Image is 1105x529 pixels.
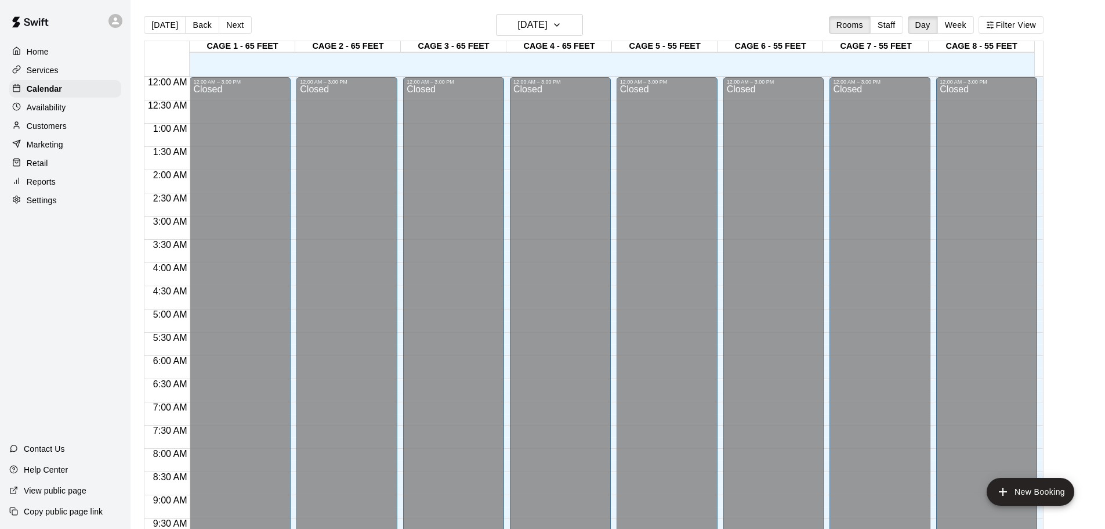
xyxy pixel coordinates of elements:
div: 12:00 AM – 3:00 PM [620,79,714,85]
p: Contact Us [24,443,65,455]
p: Customers [27,120,67,132]
span: 8:30 AM [150,472,190,482]
span: 1:00 AM [150,124,190,134]
button: Week [937,16,974,34]
span: 7:30 AM [150,426,190,436]
button: Rooms [829,16,871,34]
div: CAGE 3 - 65 FEET [401,41,506,52]
button: Back [185,16,219,34]
div: 12:00 AM – 3:00 PM [300,79,394,85]
p: Help Center [24,464,68,476]
span: 8:00 AM [150,449,190,459]
a: Marketing [9,136,121,153]
span: 7:00 AM [150,402,190,412]
button: Next [219,16,251,34]
a: Retail [9,154,121,172]
span: 4:30 AM [150,286,190,296]
div: 12:00 AM – 3:00 PM [727,79,821,85]
a: Reports [9,173,121,190]
a: Availability [9,99,121,116]
p: Availability [27,102,66,113]
div: CAGE 1 - 65 FEET [190,41,295,52]
span: 5:30 AM [150,333,190,343]
button: [DATE] [496,14,583,36]
div: 12:00 AM – 3:00 PM [407,79,501,85]
span: 9:00 AM [150,495,190,505]
div: CAGE 7 - 55 FEET [823,41,929,52]
a: Services [9,62,121,79]
p: Marketing [27,139,63,150]
div: CAGE 4 - 65 FEET [506,41,612,52]
div: 12:00 AM – 3:00 PM [940,79,1034,85]
div: 12:00 AM – 3:00 PM [193,79,287,85]
p: Retail [27,157,48,169]
span: 4:00 AM [150,263,190,273]
div: 12:00 AM – 3:00 PM [513,79,607,85]
span: 2:00 AM [150,170,190,180]
div: 12:00 AM – 3:00 PM [833,79,927,85]
p: Calendar [27,83,62,95]
div: CAGE 2 - 65 FEET [295,41,401,52]
p: Home [27,46,49,57]
button: Staff [870,16,903,34]
span: 12:00 AM [145,77,190,87]
span: 1:30 AM [150,147,190,157]
span: 6:00 AM [150,356,190,366]
div: CAGE 8 - 55 FEET [929,41,1034,52]
h6: [DATE] [518,17,548,33]
span: 3:00 AM [150,217,190,226]
span: 6:30 AM [150,379,190,389]
p: Reports [27,176,56,188]
a: Customers [9,117,121,135]
p: Services [27,64,59,76]
div: CAGE 5 - 55 FEET [612,41,718,52]
button: Filter View [979,16,1044,34]
span: 12:30 AM [145,100,190,110]
p: View public page [24,485,86,496]
span: 2:30 AM [150,193,190,203]
div: CAGE 6 - 55 FEET [718,41,823,52]
span: 5:00 AM [150,310,190,319]
a: Calendar [9,80,121,98]
button: Day [908,16,938,34]
span: 3:30 AM [150,240,190,250]
p: Settings [27,195,57,206]
a: Settings [9,192,121,209]
span: 9:30 AM [150,519,190,528]
a: Home [9,43,121,60]
button: [DATE] [144,16,186,34]
p: Copy public page link [24,506,103,517]
button: add [987,478,1074,506]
